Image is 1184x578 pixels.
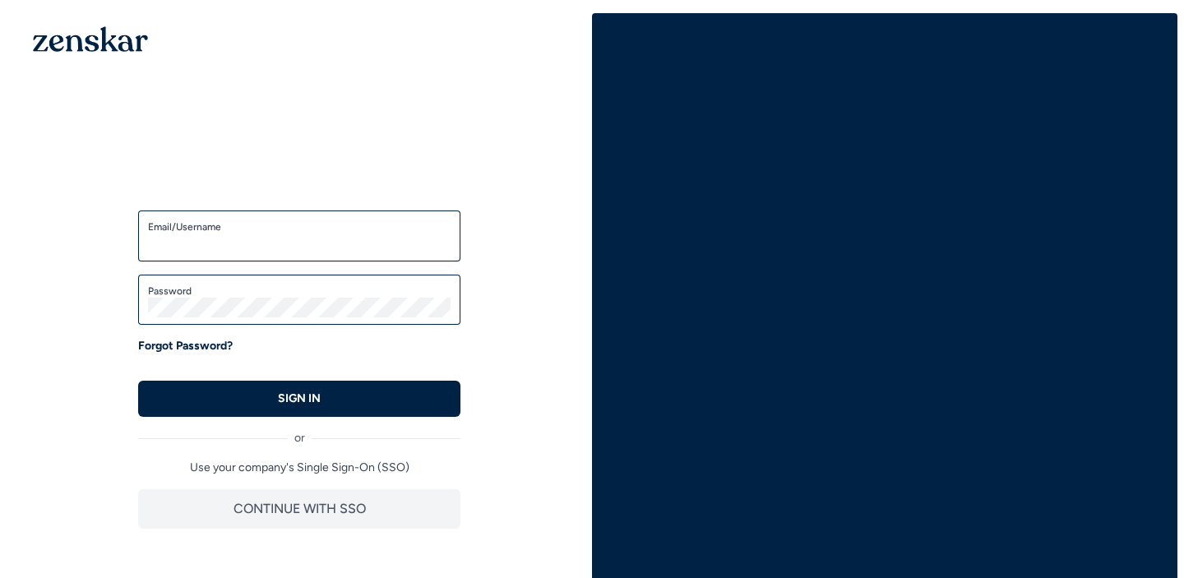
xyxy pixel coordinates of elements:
[138,460,460,476] p: Use your company's Single Sign-On (SSO)
[148,220,451,234] label: Email/Username
[33,26,148,52] img: 1OGAJ2xQqyY4LXKgY66KYq0eOWRCkrZdAb3gUhuVAqdWPZE9SRJmCz+oDMSn4zDLXe31Ii730ItAGKgCKgCCgCikA4Av8PJUP...
[138,381,460,417] button: SIGN IN
[278,391,321,407] p: SIGN IN
[138,338,233,354] a: Forgot Password?
[138,417,460,446] div: or
[148,284,451,298] label: Password
[138,489,460,529] button: CONTINUE WITH SSO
